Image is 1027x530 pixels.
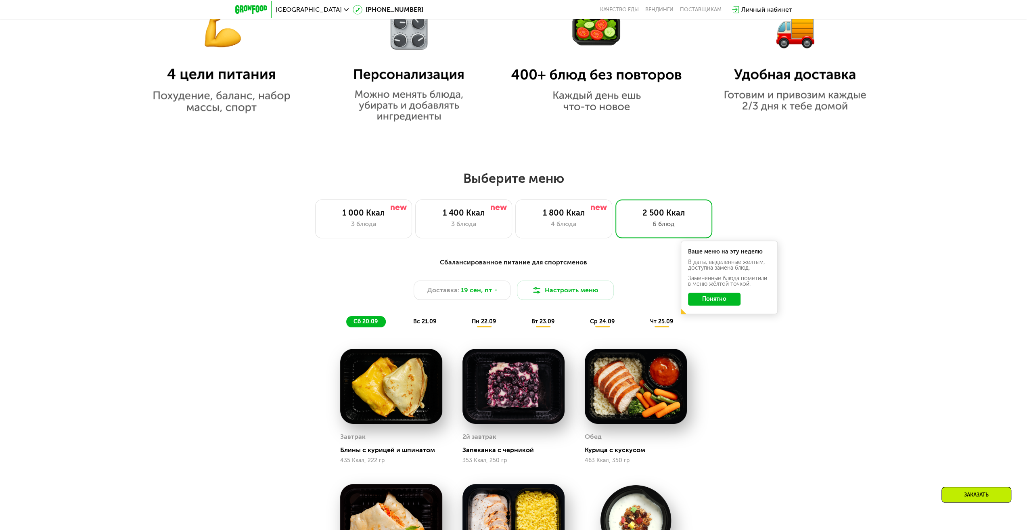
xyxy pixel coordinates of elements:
div: поставщикам [680,6,722,13]
span: 19 сен, пт [461,285,492,295]
div: 353 Ккал, 250 гр [462,457,565,464]
span: ср 24.09 [590,318,615,325]
div: 2 500 Ккал [624,208,704,218]
div: 1 000 Ккал [324,208,404,218]
div: Личный кабинет [741,5,792,15]
button: Понятно [688,293,740,306]
div: В даты, выделенные желтым, доступна замена блюд. [688,260,770,271]
span: пн 22.09 [472,318,496,325]
div: Ваше меню на эту неделю [688,249,770,255]
div: Заменённые блюда пометили в меню жёлтой точкой. [688,276,770,287]
a: Качество еды [600,6,639,13]
span: [GEOGRAPHIC_DATA] [276,6,342,13]
div: 2й завтрак [462,431,496,443]
div: Блины с курицей и шпинатом [340,446,449,454]
div: Запеканка с черникой [462,446,571,454]
h2: Выберите меню [26,170,1001,186]
div: 4 блюда [524,219,604,229]
div: Сбалансированное питание для спортсменов [275,258,753,268]
div: 6 блюд [624,219,704,229]
div: 1 400 Ккал [424,208,504,218]
div: Заказать [941,487,1011,503]
div: Обед [585,431,602,443]
span: чт 25.09 [650,318,673,325]
span: вт 23.09 [531,318,554,325]
span: сб 20.09 [353,318,378,325]
div: 3 блюда [424,219,504,229]
div: 463 Ккал, 350 гр [585,457,687,464]
a: Вендинги [645,6,674,13]
div: 1 800 Ккал [524,208,604,218]
span: вс 21.09 [413,318,436,325]
div: Завтрак [340,431,366,443]
span: Доставка: [427,285,459,295]
div: Курица с кускусом [585,446,693,454]
a: [PHONE_NUMBER] [353,5,423,15]
div: 435 Ккал, 222 гр [340,457,442,464]
div: 3 блюда [324,219,404,229]
button: Настроить меню [517,281,614,300]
